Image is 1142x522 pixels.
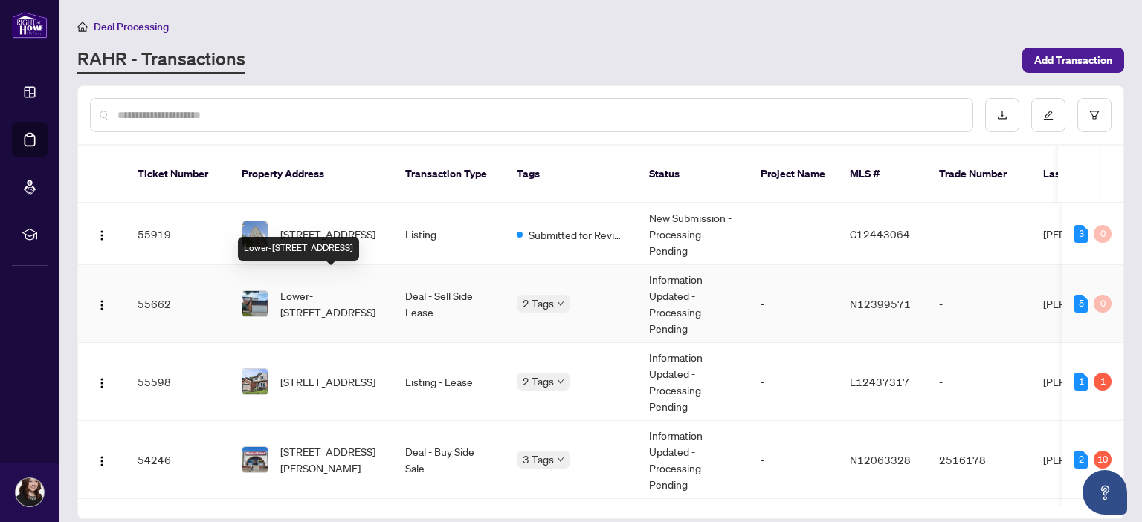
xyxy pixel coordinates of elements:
[1094,451,1112,469] div: 10
[1074,225,1088,243] div: 3
[637,343,749,421] td: Information Updated - Processing Pending
[557,300,564,307] span: down
[393,421,505,499] td: Deal - Buy Side Sale
[850,227,910,241] span: C12443064
[96,377,108,389] img: Logo
[1094,373,1112,391] div: 1
[280,443,381,476] span: [STREET_ADDRESS][PERSON_NAME]
[637,421,749,499] td: Information Updated - Processing Pending
[242,221,268,247] img: thumbnail-img
[1074,451,1088,469] div: 2
[280,226,375,242] span: [STREET_ADDRESS]
[126,421,230,499] td: 54246
[90,370,114,394] button: Logo
[1074,373,1088,391] div: 1
[838,146,927,203] th: MLS #
[850,297,911,310] span: N12399571
[557,456,564,463] span: down
[637,146,749,203] th: Status
[242,291,268,316] img: thumbnail-img
[927,421,1031,499] td: 2516178
[126,203,230,265] td: 55919
[850,375,909,388] span: E12437317
[637,203,749,265] td: New Submission - Processing Pending
[126,146,230,203] th: Ticket Number
[126,343,230,421] td: 55598
[90,292,114,316] button: Logo
[16,478,44,506] img: Profile Icon
[749,421,838,499] td: -
[523,451,554,468] span: 3 Tags
[529,226,625,243] span: Submitted for Review
[1043,110,1054,120] span: edit
[850,453,911,466] span: N12063328
[96,229,108,241] img: Logo
[985,98,1019,132] button: download
[1031,98,1065,132] button: edit
[557,378,564,385] span: down
[280,373,375,390] span: [STREET_ADDRESS]
[749,343,838,421] td: -
[230,146,393,203] th: Property Address
[1083,470,1127,515] button: Open asap
[126,265,230,343] td: 55662
[12,11,48,39] img: logo
[90,448,114,472] button: Logo
[77,47,245,74] a: RAHR - Transactions
[1077,98,1112,132] button: filter
[242,369,268,394] img: thumbnail-img
[505,146,637,203] th: Tags
[96,455,108,467] img: Logo
[77,22,88,32] span: home
[280,287,381,320] span: Lower-[STREET_ADDRESS]
[637,265,749,343] td: Information Updated - Processing Pending
[927,343,1031,421] td: -
[242,447,268,472] img: thumbnail-img
[749,265,838,343] td: -
[523,295,554,312] span: 2 Tags
[1034,48,1112,72] span: Add Transaction
[393,146,505,203] th: Transaction Type
[393,203,505,265] td: Listing
[94,20,169,33] span: Deal Processing
[927,265,1031,343] td: -
[238,237,359,261] div: Lower-[STREET_ADDRESS]
[393,343,505,421] td: Listing - Lease
[927,146,1031,203] th: Trade Number
[997,110,1007,120] span: download
[1094,225,1112,243] div: 0
[927,203,1031,265] td: -
[1094,295,1112,313] div: 0
[1089,110,1100,120] span: filter
[90,222,114,246] button: Logo
[1022,48,1124,73] button: Add Transaction
[523,373,554,390] span: 2 Tags
[749,203,838,265] td: -
[96,299,108,311] img: Logo
[1074,295,1088,313] div: 5
[393,265,505,343] td: Deal - Sell Side Lease
[749,146,838,203] th: Project Name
